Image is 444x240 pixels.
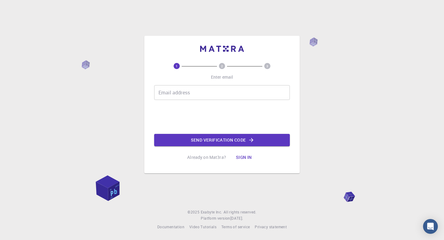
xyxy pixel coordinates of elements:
span: Exabyte Inc. [201,209,222,214]
p: Enter email [211,74,233,80]
span: Terms of service [221,224,250,229]
a: Terms of service [221,224,250,230]
text: 2 [221,64,223,68]
span: Privacy statement [255,224,287,229]
button: Sign in [231,151,257,163]
button: Send verification code [154,134,290,146]
a: [DATE]. [230,215,243,221]
span: All rights reserved. [224,209,257,215]
a: Exabyte Inc. [201,209,222,215]
span: Platform version [201,215,230,221]
iframe: reCAPTCHA [175,105,269,129]
div: Open Intercom Messenger [423,219,438,234]
a: Documentation [157,224,184,230]
text: 1 [176,64,178,68]
p: Already on Mat3ra? [187,154,226,160]
span: © 2025 [187,209,200,215]
a: Video Tutorials [189,224,216,230]
span: Video Tutorials [189,224,216,229]
a: Privacy statement [255,224,287,230]
span: Documentation [157,224,184,229]
span: [DATE] . [230,216,243,221]
text: 3 [266,64,268,68]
